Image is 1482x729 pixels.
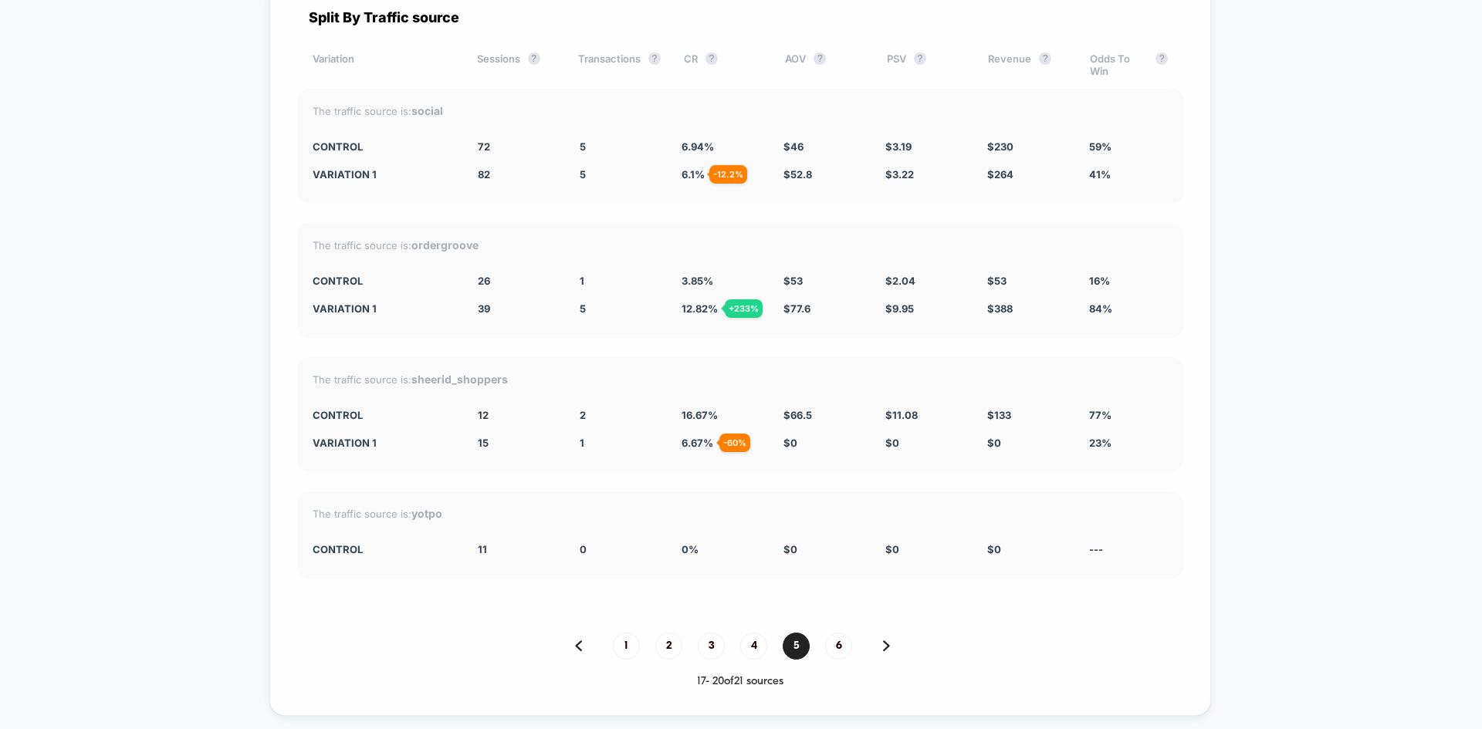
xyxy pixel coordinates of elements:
div: Variation 1 [313,437,455,449]
span: $ 133 [987,409,1011,421]
span: $ 9.95 [885,302,914,315]
span: $ 0 [885,543,899,555]
span: 6.67 % [682,437,713,449]
span: 72 [478,140,490,153]
span: 1 [580,437,584,449]
span: 2 [655,633,682,660]
div: Odds To Win [1090,52,1168,77]
img: pagination forward [883,640,890,651]
span: 12 [478,409,489,421]
span: $ 53 [987,275,1007,287]
div: 41% [1089,168,1168,181]
button: ? [1039,52,1051,65]
button: ? [814,52,826,65]
span: $ 0 [885,437,899,449]
span: 12.82 % [682,302,718,315]
div: --- [1089,543,1168,555]
span: $ 388 [987,302,1013,315]
span: $ 0 [987,543,1001,555]
span: $ 11.08 [885,409,918,421]
button: ? [914,52,926,65]
span: $ 264 [987,168,1013,181]
span: $ 0 [783,543,797,555]
span: 1 [613,633,640,660]
div: Variation [313,52,454,77]
button: ? [705,52,718,65]
div: CONTROL [313,275,455,287]
span: $ 3.22 [885,168,914,181]
strong: ordergroove [411,238,479,251]
span: 26 [478,275,490,287]
span: $ 3.19 [885,140,912,153]
span: 11 [478,543,487,555]
div: PSV [887,52,965,77]
div: 77% [1089,409,1168,421]
span: $ 2.04 [885,275,915,287]
div: Sessions [477,52,555,77]
span: $ 52.8 [783,168,812,181]
div: 16% [1089,275,1168,287]
div: The traffic source is: [313,507,1168,520]
div: 23% [1089,437,1168,449]
span: $ 0 [987,437,1001,449]
button: ? [648,52,661,65]
strong: sheerid_shoppers [411,373,508,386]
div: + 233 % [725,299,763,318]
span: $ 53 [783,275,803,287]
span: 6.1 % [682,168,705,181]
strong: social [411,104,443,117]
span: 1 [580,275,584,287]
div: Variation 1 [313,302,455,315]
span: 4 [740,633,767,660]
span: 5 [580,140,586,153]
span: 5 [580,168,586,181]
span: 5 [580,302,586,315]
div: - 60 % [719,434,750,452]
button: ? [1155,52,1168,65]
div: Revenue [988,52,1066,77]
span: 0 [580,543,587,555]
span: $ 230 [987,140,1013,153]
span: 15 [478,437,489,449]
span: 0 % [682,543,699,555]
div: 59% [1089,140,1168,153]
span: $ 0 [783,437,797,449]
div: The traffic source is: [313,373,1168,386]
div: 84% [1089,302,1168,315]
div: Variation 1 [313,168,455,181]
div: Split By Traffic source [297,9,1183,25]
img: pagination back [575,640,582,651]
strong: yotpo [411,507,442,520]
span: $ 46 [783,140,804,153]
span: $ 77.6 [783,302,810,315]
button: ? [528,52,540,65]
span: 3 [698,633,725,660]
span: 16.67 % [682,409,718,421]
span: 6.94 % [682,140,714,153]
span: 2 [580,409,586,421]
div: Transactions [578,52,661,77]
div: 17 - 20 of 21 sources [297,675,1183,688]
span: 82 [478,168,490,181]
span: 5 [783,633,810,660]
div: The traffic source is: [313,238,1168,251]
div: AOV [785,52,863,77]
div: CR [684,52,762,77]
div: CONTROL [313,140,455,153]
span: $ 66.5 [783,409,812,421]
span: 6 [825,633,852,660]
span: 3.85 % [682,275,713,287]
div: The traffic source is: [313,104,1168,117]
span: 39 [478,302,490,315]
div: - 12.2 % [709,165,747,184]
div: CONTROL [313,409,455,421]
div: CONTROL [313,543,455,555]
